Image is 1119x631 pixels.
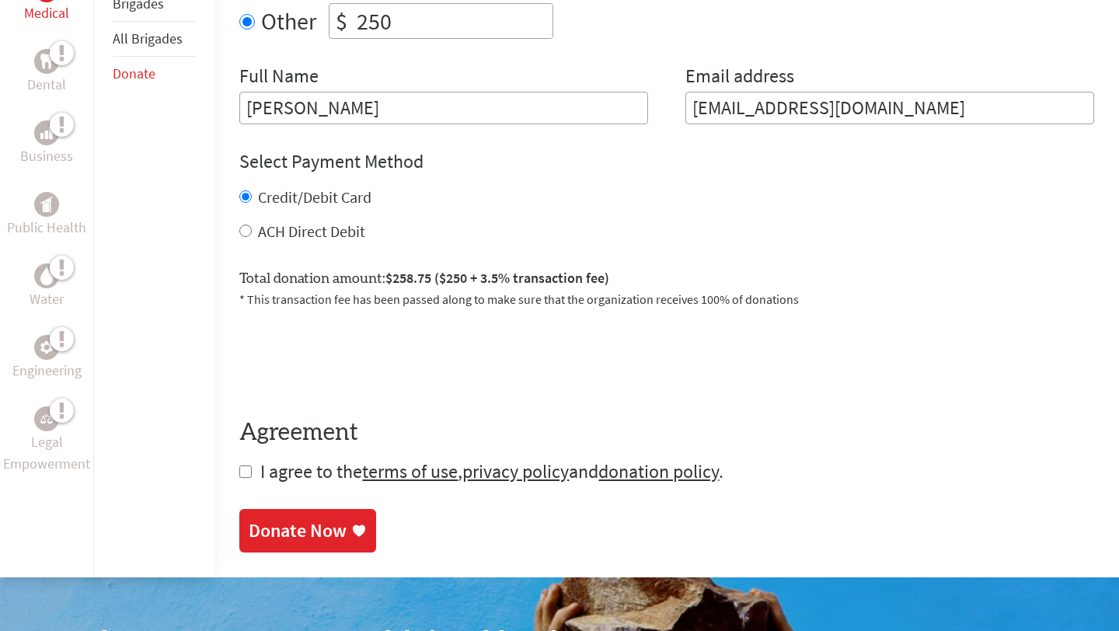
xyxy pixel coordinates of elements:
img: Business [40,127,53,139]
a: BusinessBusiness [20,120,73,167]
input: Your Email [685,92,1094,124]
p: Public Health [7,217,86,239]
div: Water [34,263,59,288]
a: DentalDental [27,49,66,96]
div: Public Health [34,192,59,217]
input: Enter Full Name [239,92,648,124]
a: terms of use [362,459,458,483]
img: Public Health [40,197,53,212]
a: All Brigades [113,30,183,47]
a: Donate Now [239,509,376,553]
div: Business [34,120,59,145]
img: Dental [40,54,53,69]
div: Dental [34,49,59,74]
img: Water [40,267,53,285]
p: Dental [27,74,66,96]
a: Legal EmpowermentLegal Empowerment [3,406,90,475]
p: Legal Empowerment [3,431,90,475]
label: Total donation amount: [239,267,609,290]
li: All Brigades [113,22,196,57]
a: privacy policy [462,459,569,483]
p: Water [30,288,64,310]
span: $258.75 ($250 + 3.5% transaction fee) [385,269,609,287]
h4: Agreement [239,419,1094,447]
img: Engineering [40,341,53,354]
iframe: reCAPTCHA [239,327,476,388]
a: Donate [113,64,155,82]
a: EngineeringEngineering [12,335,82,382]
div: $ [329,4,354,38]
p: Engineering [12,360,82,382]
label: ACH Direct Debit [258,221,365,241]
li: Donate [113,57,196,91]
label: Full Name [239,64,319,92]
label: Credit/Debit Card [258,187,371,207]
div: Engineering [34,335,59,360]
div: Legal Empowerment [34,406,59,431]
p: Business [20,145,73,167]
span: I agree to the , and . [260,459,723,483]
div: Donate Now [249,518,347,543]
input: Enter Amount [354,4,553,38]
h4: Select Payment Method [239,149,1094,174]
a: Public HealthPublic Health [7,192,86,239]
p: Medical [24,2,69,24]
a: donation policy [598,459,719,483]
img: Legal Empowerment [40,414,53,424]
label: Other [261,3,316,39]
label: Email address [685,64,794,92]
a: WaterWater [30,263,64,310]
p: * This transaction fee has been passed along to make sure that the organization receives 100% of ... [239,290,1094,309]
